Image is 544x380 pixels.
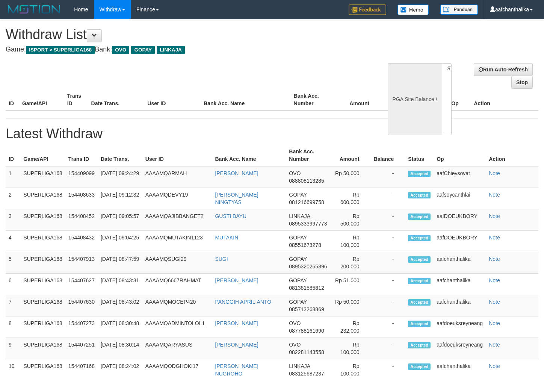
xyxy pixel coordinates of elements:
[388,63,442,135] div: PGA Site Balance /
[289,170,301,176] span: OVO
[6,145,20,166] th: ID
[289,320,301,326] span: OVO
[20,274,65,295] td: SUPERLIGA168
[408,171,431,177] span: Accepted
[330,231,371,252] td: Rp 100,000
[215,256,228,262] a: SUGI
[489,256,500,262] a: Note
[6,166,20,188] td: 1
[98,338,142,359] td: [DATE] 08:30:14
[371,274,405,295] td: -
[289,235,307,241] span: GOPAY
[289,263,327,269] span: 0895320265896
[6,338,20,359] td: 9
[65,166,98,188] td: 154409099
[65,338,98,359] td: 154407251
[65,188,98,209] td: 154408633
[20,252,65,274] td: SUPERLIGA168
[98,209,142,231] td: [DATE] 09:05:57
[142,145,212,166] th: User ID
[371,188,405,209] td: -
[112,46,129,54] span: OVO
[131,46,155,54] span: GOPAY
[408,363,431,370] span: Accepted
[335,89,381,111] th: Amount
[434,188,486,209] td: aafsoycanthlai
[434,145,486,166] th: Op
[289,242,321,248] span: 08551673278
[489,320,500,326] a: Note
[6,252,20,274] td: 5
[65,274,98,295] td: 154407627
[286,145,330,166] th: Bank Acc. Number
[215,170,258,176] a: [PERSON_NAME]
[448,89,471,111] th: Op
[330,274,371,295] td: Rp 51,000
[142,231,212,252] td: AAAAMQMUTAKIN1123
[371,145,405,166] th: Balance
[289,213,310,219] span: LINKAJA
[474,63,533,76] a: Run Auto-Refresh
[65,252,98,274] td: 154407913
[289,199,324,205] span: 081216699758
[19,89,64,111] th: Game/API
[440,5,478,15] img: panduan.png
[371,316,405,338] td: -
[88,89,145,111] th: Date Trans.
[434,274,486,295] td: aafchanthalika
[408,256,431,263] span: Accepted
[215,192,258,205] a: [PERSON_NAME] NINGTYAS
[289,277,307,283] span: GOPAY
[289,299,307,305] span: GOPAY
[98,188,142,209] td: [DATE] 09:12:32
[434,295,486,316] td: aafchanthalika
[157,46,185,54] span: LINKAJA
[330,145,371,166] th: Amount
[408,342,431,348] span: Accepted
[215,342,258,348] a: [PERSON_NAME]
[371,231,405,252] td: -
[65,316,98,338] td: 154407273
[65,295,98,316] td: 154407630
[289,328,324,334] span: 087788161690
[26,46,95,54] span: ISPORT > SUPERLIGA168
[201,89,291,111] th: Bank Acc. Name
[371,338,405,359] td: -
[20,188,65,209] td: SUPERLIGA168
[6,46,355,53] h4: Game: Bank:
[289,342,301,348] span: OVO
[489,192,500,198] a: Note
[6,209,20,231] td: 3
[330,338,371,359] td: Rp 100,000
[142,295,212,316] td: AAAAMQMOCEP420
[20,209,65,231] td: SUPERLIGA168
[434,231,486,252] td: aafDOEUKBORY
[6,295,20,316] td: 7
[291,89,336,111] th: Bank Acc. Number
[6,126,538,141] h1: Latest Withdraw
[20,316,65,338] td: SUPERLIGA168
[289,363,310,369] span: LINKAJA
[142,316,212,338] td: AAAAMQADMINTOLOL1
[408,299,431,306] span: Accepted
[6,231,20,252] td: 4
[215,213,246,219] a: GUSTI BAYU
[408,235,431,241] span: Accepted
[142,209,212,231] td: AAAAMQAJIBBANGET2
[371,295,405,316] td: -
[405,145,434,166] th: Status
[98,295,142,316] td: [DATE] 08:43:02
[6,316,20,338] td: 8
[215,277,258,283] a: [PERSON_NAME]
[20,231,65,252] td: SUPERLIGA168
[98,145,142,166] th: Date Trans.
[330,209,371,231] td: Rp 500,000
[65,231,98,252] td: 154408432
[142,338,212,359] td: AAAAMQARYASUS
[489,342,500,348] a: Note
[371,166,405,188] td: -
[330,252,371,274] td: Rp 200,000
[434,338,486,359] td: aafdoeuksreyneang
[289,192,307,198] span: GOPAY
[142,252,212,274] td: AAAAMQSUGI29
